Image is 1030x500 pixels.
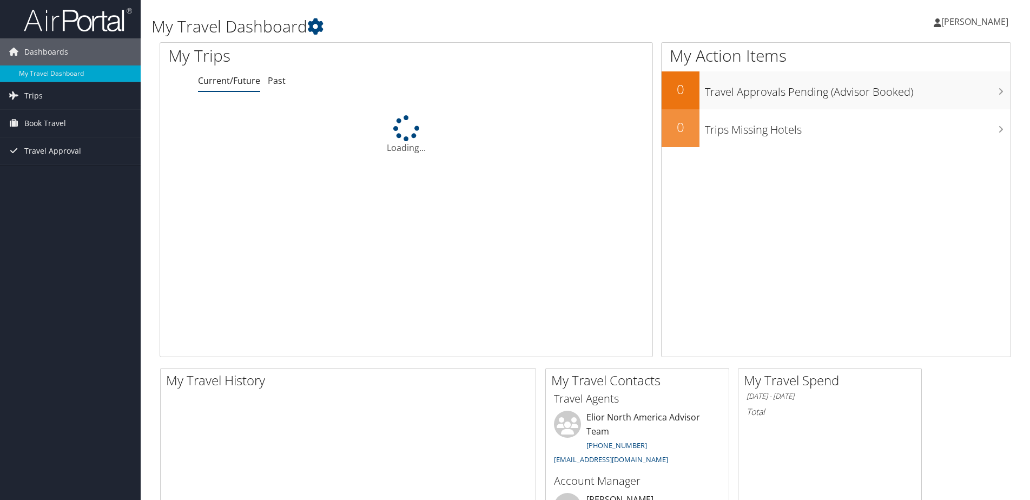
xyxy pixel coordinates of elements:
[554,473,721,489] h3: Account Manager
[662,80,699,98] h2: 0
[662,109,1011,147] a: 0Trips Missing Hotels
[24,7,132,32] img: airportal-logo.png
[662,71,1011,109] a: 0Travel Approvals Pending (Advisor Booked)
[198,75,260,87] a: Current/Future
[166,371,536,390] h2: My Travel History
[160,115,652,154] div: Loading...
[24,38,68,65] span: Dashboards
[744,371,921,390] h2: My Travel Spend
[662,44,1011,67] h1: My Action Items
[705,117,1011,137] h3: Trips Missing Hotels
[24,137,81,165] span: Travel Approval
[934,5,1019,38] a: [PERSON_NAME]
[551,371,729,390] h2: My Travel Contacts
[747,406,913,418] h6: Total
[151,15,730,38] h1: My Travel Dashboard
[941,16,1008,28] span: [PERSON_NAME]
[705,79,1011,100] h3: Travel Approvals Pending (Advisor Booked)
[554,391,721,406] h3: Travel Agents
[549,411,726,469] li: Elior North America Advisor Team
[662,118,699,136] h2: 0
[747,391,913,402] h6: [DATE] - [DATE]
[24,110,66,137] span: Book Travel
[586,440,647,450] a: [PHONE_NUMBER]
[168,44,439,67] h1: My Trips
[268,75,286,87] a: Past
[554,455,668,464] a: [EMAIL_ADDRESS][DOMAIN_NAME]
[24,82,43,109] span: Trips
